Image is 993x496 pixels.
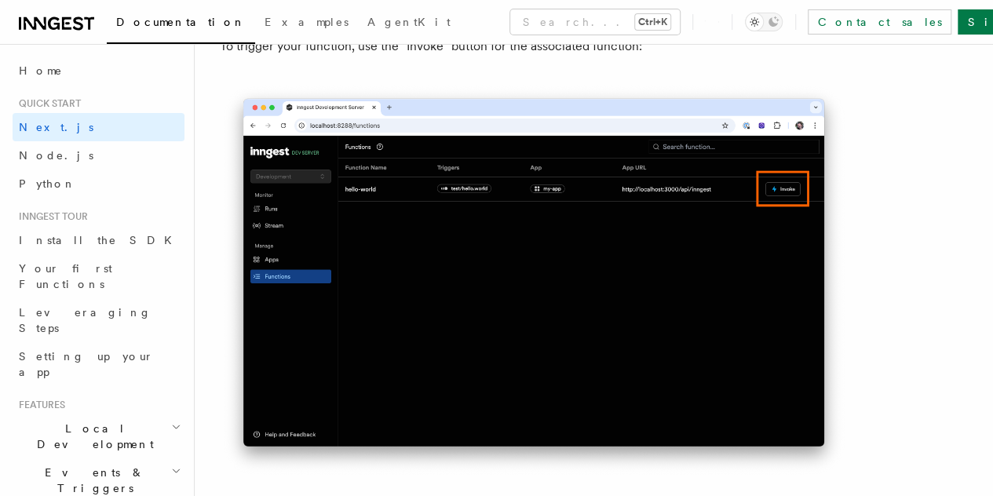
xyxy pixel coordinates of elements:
a: Python [13,170,184,198]
span: Inngest tour [13,210,88,223]
span: Python [19,177,76,190]
a: Node.js [13,141,184,170]
span: Install the SDK [19,234,181,246]
span: Your first Functions [19,262,112,290]
span: AgentKit [367,16,451,28]
span: Setting up your app [19,350,154,378]
span: Features [13,399,65,411]
span: Documentation [116,16,246,28]
a: AgentKit [358,5,460,42]
a: Examples [255,5,358,42]
a: Install the SDK [13,226,184,254]
span: Leveraging Steps [19,306,152,334]
button: Toggle dark mode [745,13,783,31]
span: Quick start [13,97,81,110]
span: Events & Triggers [13,465,171,496]
a: Next.js [13,113,184,141]
button: Search...Ctrl+K [510,9,680,35]
span: Local Development [13,421,171,452]
a: Documentation [107,5,255,44]
img: Inngest Dev Server web interface's functions tab with the invoke button highlighted [220,82,848,477]
a: Contact sales [808,9,951,35]
kbd: Ctrl+K [635,14,670,30]
a: Leveraging Steps [13,298,184,342]
a: Setting up your app [13,342,184,386]
a: Home [13,57,184,85]
span: Home [19,63,63,78]
button: Local Development [13,414,184,458]
p: To trigger your function, use the "Invoke" button for the associated function: [220,35,848,57]
span: Next.js [19,121,93,133]
span: Node.js [19,149,93,162]
span: Examples [265,16,349,28]
a: Your first Functions [13,254,184,298]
